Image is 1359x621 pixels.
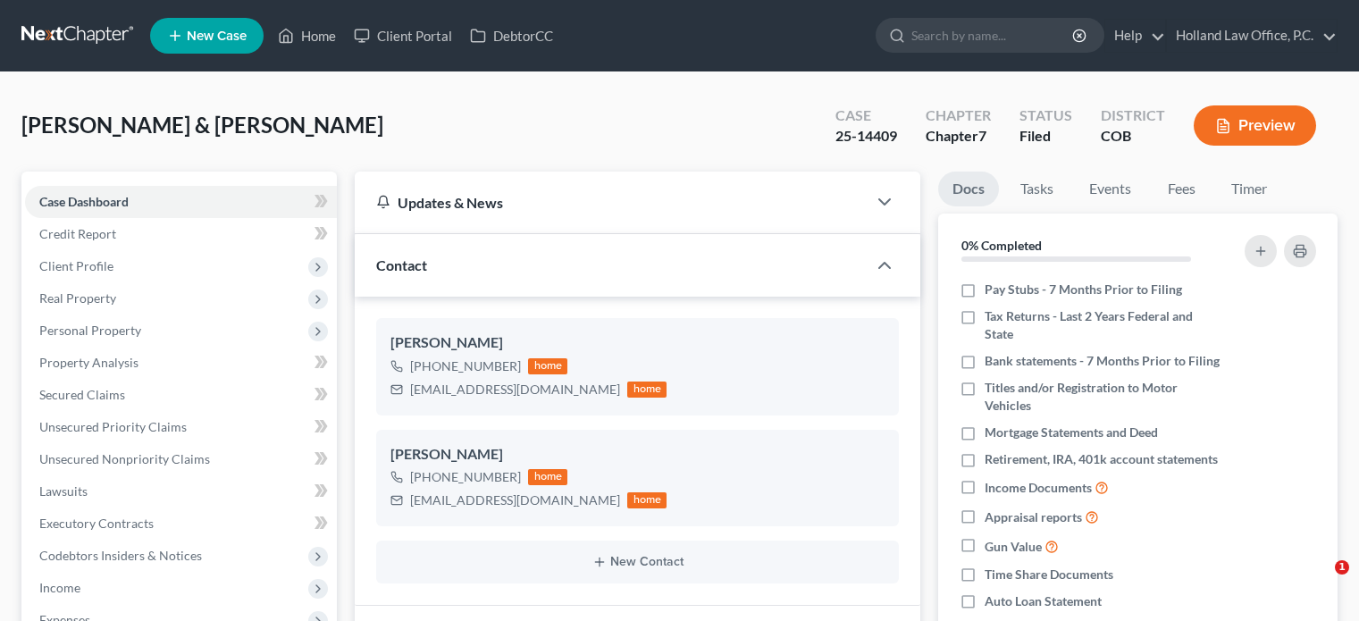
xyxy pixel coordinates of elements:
[1019,105,1072,126] div: Status
[461,20,562,52] a: DebtorCC
[985,424,1158,441] span: Mortgage Statements and Deed
[961,238,1042,253] strong: 0% Completed
[1298,560,1341,603] iframe: Intercom live chat
[938,172,999,206] a: Docs
[25,218,337,250] a: Credit Report
[410,491,620,509] div: [EMAIL_ADDRESS][DOMAIN_NAME]
[1101,126,1165,147] div: COB
[39,419,187,434] span: Unsecured Priority Claims
[25,379,337,411] a: Secured Claims
[39,387,125,402] span: Secured Claims
[1075,172,1145,206] a: Events
[528,358,567,374] div: home
[978,127,986,144] span: 7
[1105,20,1165,52] a: Help
[985,379,1222,415] span: Titles and/or Registration to Motor Vehicles
[39,483,88,499] span: Lawsuits
[1006,172,1068,206] a: Tasks
[985,508,1082,526] span: Appraisal reports
[39,548,202,563] span: Codebtors Insiders & Notices
[985,479,1092,497] span: Income Documents
[39,290,116,306] span: Real Property
[376,193,845,212] div: Updates & News
[39,355,138,370] span: Property Analysis
[985,592,1102,610] span: Auto Loan Statement
[835,105,897,126] div: Case
[345,20,461,52] a: Client Portal
[627,492,667,508] div: home
[39,194,129,209] span: Case Dashboard
[985,281,1182,298] span: Pay Stubs - 7 Months Prior to Filing
[1167,20,1337,52] a: Holland Law Office, P.C.
[39,580,80,595] span: Income
[25,475,337,508] a: Lawsuits
[1194,105,1316,146] button: Preview
[627,382,667,398] div: home
[985,450,1218,468] span: Retirement, IRA, 401k account statements
[926,105,991,126] div: Chapter
[926,126,991,147] div: Chapter
[985,352,1220,370] span: Bank statements - 7 Months Prior to Filing
[21,112,383,138] span: [PERSON_NAME] & [PERSON_NAME]
[39,226,116,241] span: Credit Report
[390,332,885,354] div: [PERSON_NAME]
[1335,560,1349,575] span: 1
[410,357,521,375] div: [PHONE_NUMBER]
[1217,172,1281,206] a: Timer
[25,443,337,475] a: Unsecured Nonpriority Claims
[269,20,345,52] a: Home
[390,444,885,466] div: [PERSON_NAME]
[187,29,247,43] span: New Case
[911,19,1075,52] input: Search by name...
[410,381,620,399] div: [EMAIL_ADDRESS][DOMAIN_NAME]
[25,347,337,379] a: Property Analysis
[1153,172,1210,206] a: Fees
[25,411,337,443] a: Unsecured Priority Claims
[39,323,141,338] span: Personal Property
[25,508,337,540] a: Executory Contracts
[985,566,1113,583] span: Time Share Documents
[39,258,113,273] span: Client Profile
[1019,126,1072,147] div: Filed
[835,126,897,147] div: 25-14409
[390,555,885,569] button: New Contact
[376,256,427,273] span: Contact
[410,468,521,486] div: [PHONE_NUMBER]
[985,538,1042,556] span: Gun Value
[1101,105,1165,126] div: District
[985,307,1222,343] span: Tax Returns - Last 2 Years Federal and State
[528,469,567,485] div: home
[39,451,210,466] span: Unsecured Nonpriority Claims
[25,186,337,218] a: Case Dashboard
[39,516,154,531] span: Executory Contracts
